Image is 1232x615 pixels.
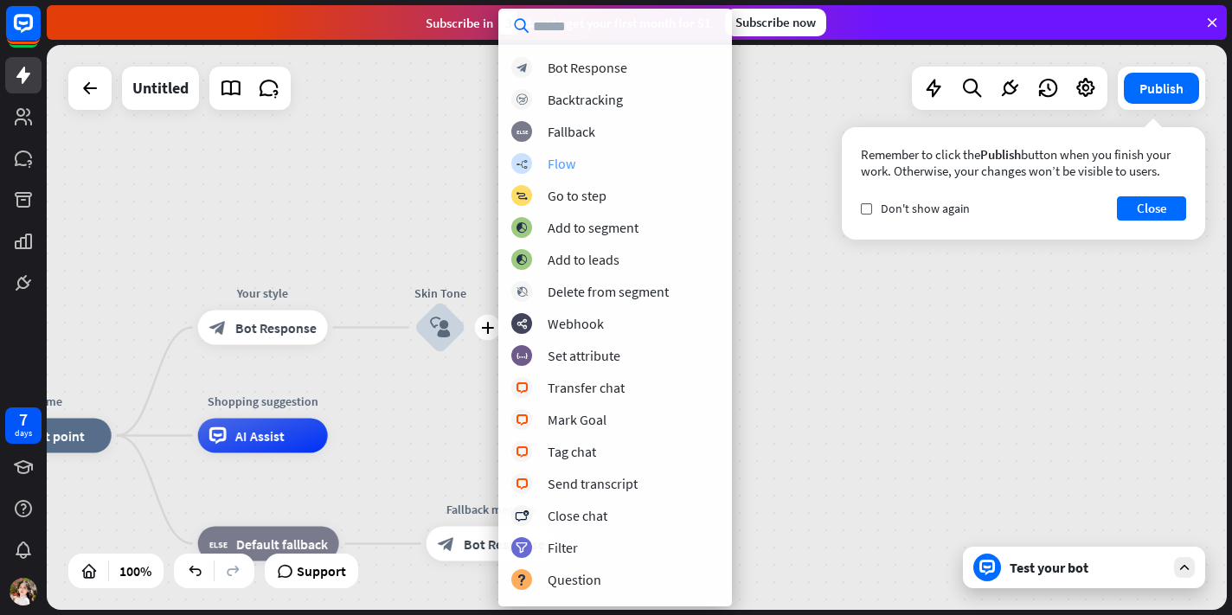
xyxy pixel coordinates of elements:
[517,94,528,106] i: block_backtracking
[20,427,85,445] span: Start point
[548,283,669,300] div: Delete from segment
[548,443,596,460] div: Tag chat
[548,571,601,588] div: Question
[515,510,529,522] i: block_close_chat
[516,414,529,426] i: block_livechat
[5,407,42,444] a: 7 days
[516,190,528,202] i: block_goto
[235,319,317,336] span: Bot Response
[464,535,545,553] span: Bot Response
[517,574,527,586] i: block_question
[430,317,451,338] i: block_user_input
[516,158,528,170] i: builder_tree
[132,67,189,110] div: Untitled
[516,254,528,266] i: block_add_to_segment
[517,350,528,362] i: block_set_attribute
[548,219,638,236] div: Add to segment
[548,411,606,428] div: Mark Goal
[1124,73,1199,104] button: Publish
[980,146,1021,163] span: Publish
[548,155,575,172] div: Flow
[185,285,341,302] div: Your style
[414,501,569,518] div: Fallback message
[517,126,528,138] i: block_fallback
[209,535,228,553] i: block_fallback
[516,382,529,394] i: block_livechat
[548,315,604,332] div: Webhook
[209,319,227,336] i: block_bot_response
[516,222,528,234] i: block_add_to_segment
[236,535,328,553] span: Default fallback
[725,9,826,36] div: Subscribe now
[516,478,529,490] i: block_livechat
[438,535,455,553] i: block_bot_response
[516,542,528,554] i: filter
[517,286,528,298] i: block_delete_from_segment
[861,146,1186,179] div: Remember to click the button when you finish your work. Otherwise, your changes won’t be visible ...
[1117,196,1186,221] button: Close
[15,427,32,439] div: days
[548,507,607,524] div: Close chat
[548,91,623,108] div: Backtracking
[1010,559,1165,576] div: Test your bot
[548,187,606,204] div: Go to step
[297,557,346,585] span: Support
[517,318,528,330] i: webhooks
[235,427,285,445] span: AI Assist
[548,123,595,140] div: Fallback
[481,322,494,334] i: plus
[14,7,66,59] button: Open LiveChat chat widget
[548,475,638,492] div: Send transcript
[881,201,970,216] span: Don't show again
[548,251,619,268] div: Add to leads
[516,446,529,458] i: block_livechat
[517,62,528,74] i: block_bot_response
[426,11,711,35] div: Subscribe in days to get your first month for $1
[548,347,620,364] div: Set attribute
[548,379,625,396] div: Transfer chat
[185,393,341,410] div: Shopping suggestion
[548,59,627,76] div: Bot Response
[114,557,157,585] div: 100%
[19,412,28,427] div: 7
[548,539,578,556] div: Filter
[388,285,492,302] div: Skin Tone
